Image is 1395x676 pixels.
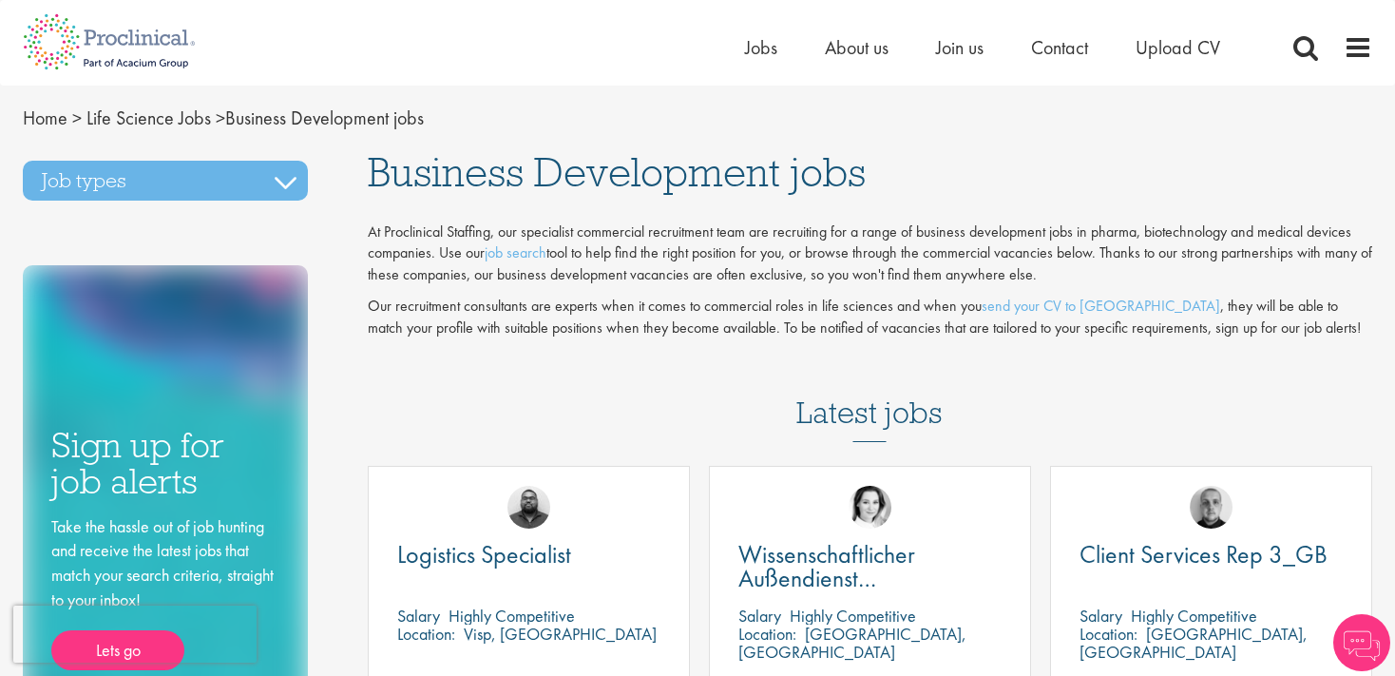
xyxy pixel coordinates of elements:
[796,349,943,442] h3: Latest jobs
[1080,623,1137,645] span: Location:
[51,514,279,671] div: Take the hassle out of job hunting and receive the latest jobs that match your search criteria, s...
[849,486,891,529] img: Greta Prestel
[1080,543,1343,567] a: Client Services Rep 3_GB
[738,623,966,663] p: [GEOGRAPHIC_DATA], [GEOGRAPHIC_DATA]
[507,486,550,529] img: Ashley Bennett
[368,222,1373,287] p: At Proclinical Staffing, our specialist commercial recruitment team are recruiting for a range of...
[23,106,67,130] a: breadcrumb link to Home
[790,605,916,627] p: Highly Competitive
[738,623,796,645] span: Location:
[1333,614,1390,671] img: Chatbot
[51,427,279,500] h3: Sign up for job alerts
[368,146,866,198] span: Business Development jobs
[397,605,440,627] span: Salary
[397,623,455,645] span: Location:
[1080,605,1122,627] span: Salary
[738,538,967,618] span: Wissenschaftlicher Außendienst [GEOGRAPHIC_DATA]
[936,35,984,60] a: Join us
[72,106,82,130] span: >
[1080,538,1328,570] span: Client Services Rep 3_GB
[1136,35,1220,60] a: Upload CV
[23,106,424,130] span: Business Development jobs
[738,605,781,627] span: Salary
[1031,35,1088,60] a: Contact
[982,296,1220,316] a: send your CV to [GEOGRAPHIC_DATA]
[13,606,257,663] iframe: reCAPTCHA
[1131,605,1257,627] p: Highly Competitive
[464,623,657,645] p: Visp, [GEOGRAPHIC_DATA]
[449,605,575,627] p: Highly Competitive
[216,106,225,130] span: >
[397,543,660,567] a: Logistics Specialist
[397,538,571,570] span: Logistics Specialist
[368,296,1373,339] p: Our recruitment consultants are experts when it comes to commercial roles in life sciences and wh...
[1190,486,1233,529] img: Harry Budge
[485,242,546,262] a: job search
[86,106,211,130] a: breadcrumb link to Life Science Jobs
[1080,623,1308,663] p: [GEOGRAPHIC_DATA], [GEOGRAPHIC_DATA]
[738,543,1002,590] a: Wissenschaftlicher Außendienst [GEOGRAPHIC_DATA]
[825,35,889,60] a: About us
[745,35,777,60] a: Jobs
[23,161,308,201] h3: Job types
